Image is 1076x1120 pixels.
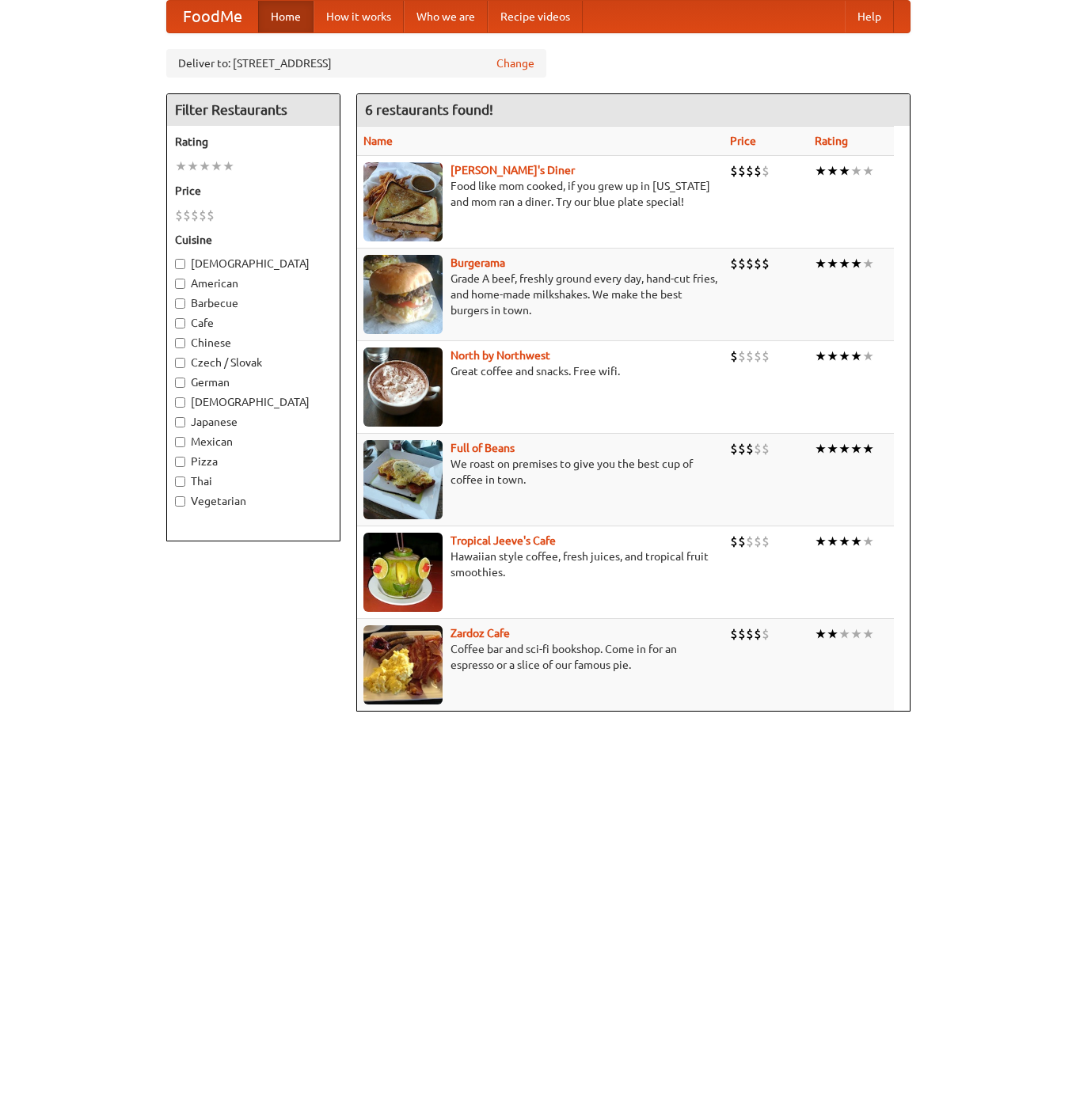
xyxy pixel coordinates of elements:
[175,457,185,467] input: Pizza
[191,207,199,224] li: $
[451,256,505,269] b: Burgerama
[175,417,185,427] input: Japanese
[175,207,183,224] li: $
[175,476,185,487] input: Thai
[451,627,510,640] b: Zardoz Cafe
[166,49,546,78] div: Deliver to: [STREET_ADDRESS]
[746,347,754,365] li: $
[762,347,770,365] li: $
[167,94,340,126] h4: Filter Restaurants
[730,255,738,272] li: $
[175,493,332,509] label: Vegetarian
[175,318,185,328] input: Cafe
[738,347,746,365] li: $
[175,256,332,271] label: [DEMOGRAPHIC_DATA]
[175,394,332,410] label: [DEMOGRAPHIC_DATA]
[451,442,515,454] a: Full of Beans
[838,347,850,365] li: ★
[850,347,862,365] li: ★
[738,255,746,272] li: $
[850,625,862,643] li: ★
[738,533,746,550] li: $
[175,473,332,489] label: Thai
[815,255,827,272] li: ★
[363,456,717,488] p: We roast on premises to give you the best cup of coffee in town.
[175,434,332,450] label: Mexican
[175,232,332,248] h5: Cuisine
[762,625,770,643] li: $
[827,347,838,365] li: ★
[862,162,874,180] li: ★
[762,440,770,457] li: $
[827,440,838,457] li: ★
[762,255,770,272] li: $
[827,625,838,643] li: ★
[175,315,332,331] label: Cafe
[827,162,838,180] li: ★
[850,440,862,457] li: ★
[838,162,850,180] li: ★
[175,355,332,370] label: Czech / Slovak
[175,378,185,388] input: German
[363,255,443,334] img: burgerama.jpg
[850,255,862,272] li: ★
[363,162,443,241] img: sallys.jpg
[730,533,738,550] li: $
[762,533,770,550] li: $
[496,55,534,71] a: Change
[175,279,185,289] input: American
[365,102,493,117] ng-pluralize: 6 restaurants found!
[199,207,207,224] li: $
[730,625,738,643] li: $
[488,1,583,32] a: Recipe videos
[363,178,717,210] p: Food like mom cooked, if you grew up in [US_STATE] and mom ran a diner. Try our blue plate special!
[175,158,187,175] li: ★
[175,295,332,311] label: Barbecue
[175,338,185,348] input: Chinese
[754,533,762,550] li: $
[175,183,332,199] h5: Price
[746,162,754,180] li: $
[187,158,199,175] li: ★
[404,1,488,32] a: Who we are
[862,533,874,550] li: ★
[754,255,762,272] li: $
[167,1,258,32] a: FoodMe
[363,440,443,519] img: beans.jpg
[175,298,185,309] input: Barbecue
[738,440,746,457] li: $
[363,549,717,580] p: Hawaiian style coffee, fresh juices, and tropical fruit smoothies.
[207,207,215,224] li: $
[175,358,185,368] input: Czech / Slovak
[175,259,185,269] input: [DEMOGRAPHIC_DATA]
[738,625,746,643] li: $
[363,271,717,318] p: Grade A beef, freshly ground every day, hand-cut fries, and home-made milkshakes. We make the bes...
[175,134,332,150] h5: Rating
[175,414,332,430] label: Japanese
[730,347,738,365] li: $
[827,255,838,272] li: ★
[850,533,862,550] li: ★
[175,374,332,390] label: German
[451,349,550,362] a: North by Northwest
[746,533,754,550] li: $
[222,158,234,175] li: ★
[815,533,827,550] li: ★
[754,440,762,457] li: $
[730,135,756,147] a: Price
[754,347,762,365] li: $
[175,437,185,447] input: Mexican
[363,347,443,427] img: north.jpg
[815,625,827,643] li: ★
[211,158,222,175] li: ★
[815,162,827,180] li: ★
[730,440,738,457] li: $
[746,625,754,643] li: $
[175,335,332,351] label: Chinese
[762,162,770,180] li: $
[451,164,575,177] b: [PERSON_NAME]'s Diner
[363,641,717,673] p: Coffee bar and sci-fi bookshop. Come in for an espresso or a slice of our famous pie.
[827,533,838,550] li: ★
